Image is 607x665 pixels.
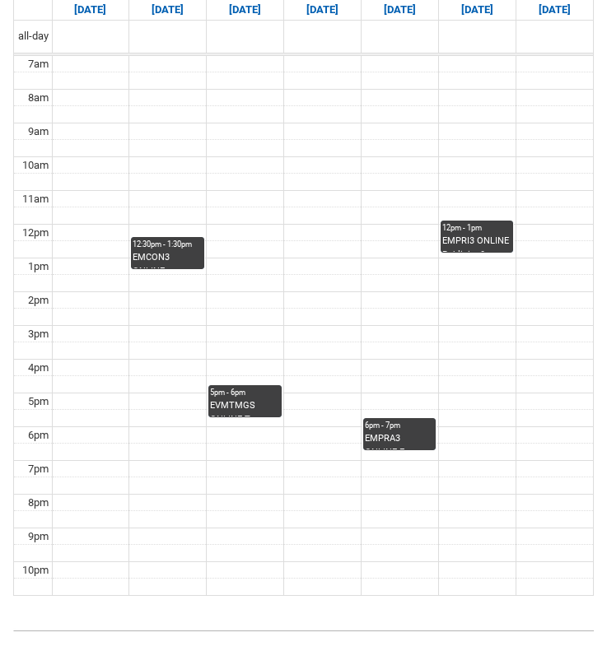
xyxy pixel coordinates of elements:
div: 9pm [25,528,52,545]
div: 7pm [25,461,52,477]
img: REDU_GREY_LINE [13,625,594,635]
div: 10pm [19,562,52,579]
div: 10am [19,157,52,174]
div: 6pm - 7pm [365,420,435,431]
div: 2pm [25,292,52,309]
div: EMPRA3 ONLINE Event Management Practice STAGE 3 | Online | [PERSON_NAME] [365,432,435,449]
div: 11am [19,191,52,207]
div: 12pm [19,225,52,241]
div: EVMTMGS ONLINE Tour Management | Online | [PERSON_NAME] [210,399,280,416]
div: 3pm [25,326,52,342]
div: 5pm [25,393,52,410]
div: 8am [25,90,52,106]
div: 6pm [25,427,52,444]
div: 4pm [25,360,52,376]
div: 5pm - 6pm [210,387,280,398]
div: 1pm [25,258,52,275]
div: 12pm - 1pm [442,222,512,234]
span: all-day [15,28,52,44]
div: 8pm [25,495,52,511]
div: 12:30pm - 1:30pm [133,239,203,250]
div: 7am [25,56,52,72]
div: EMPRI3 ONLINE Publicity & Public Relations in Entertainment STAGE 3 | Online | [PERSON_NAME] [442,235,512,252]
div: 9am [25,123,52,140]
div: EMCON3 ONLINE Entertainment Finance Management STAGE 3 | Online | [PERSON_NAME] [133,251,203,268]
